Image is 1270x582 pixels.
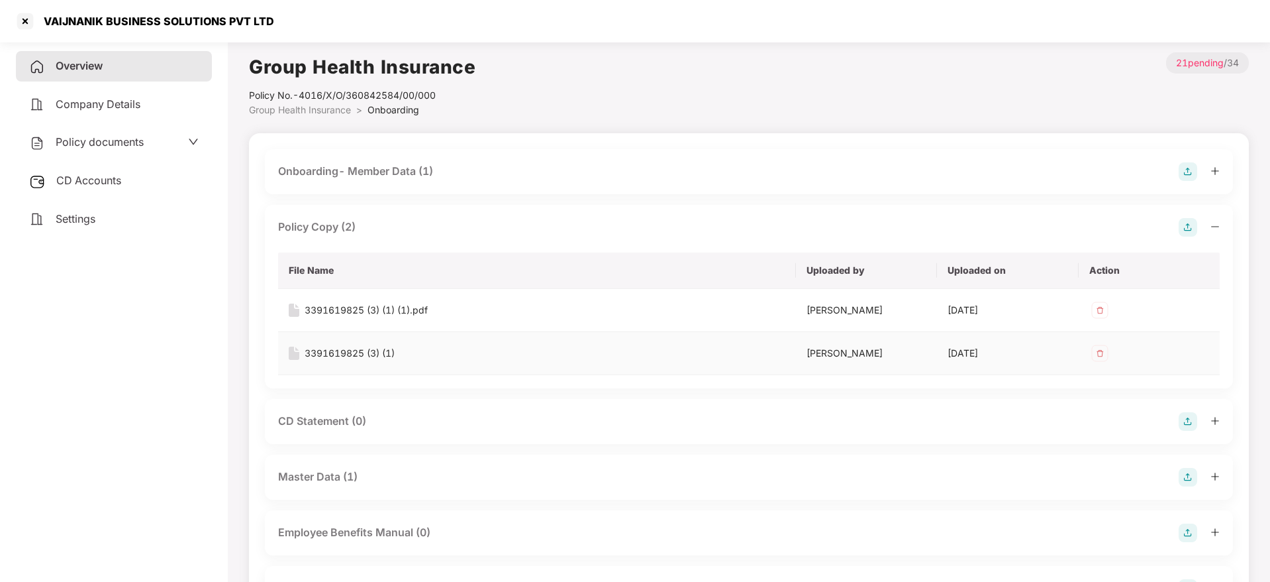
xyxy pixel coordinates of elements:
[56,135,144,148] span: Policy documents
[278,163,433,180] div: Onboarding- Member Data (1)
[806,346,926,361] div: [PERSON_NAME]
[367,104,419,115] span: Onboarding
[1079,253,1220,289] th: Action
[948,303,1067,318] div: [DATE]
[249,88,475,103] div: Policy No.- 4016/X/O/360842584/00/000
[1089,343,1110,364] img: svg+xml;base64,PHN2ZyB4bWxucz0iaHR0cDovL3d3dy53My5vcmcvMjAwMC9zdmciIHdpZHRoPSIzMiIgaGVpZ2h0PSIzMi...
[948,346,1067,361] div: [DATE]
[1210,166,1220,176] span: plus
[278,469,358,485] div: Master Data (1)
[278,219,356,235] div: Policy Copy (2)
[796,253,937,289] th: Uploaded by
[1176,57,1224,68] span: 21 pending
[806,303,926,318] div: [PERSON_NAME]
[29,211,45,227] img: svg+xml;base64,PHN2ZyB4bWxucz0iaHR0cDovL3d3dy53My5vcmcvMjAwMC9zdmciIHdpZHRoPSIyNCIgaGVpZ2h0PSIyNC...
[56,59,103,72] span: Overview
[1179,524,1197,542] img: svg+xml;base64,PHN2ZyB4bWxucz0iaHR0cDovL3d3dy53My5vcmcvMjAwMC9zdmciIHdpZHRoPSIyOCIgaGVpZ2h0PSIyOC...
[1089,300,1110,321] img: svg+xml;base64,PHN2ZyB4bWxucz0iaHR0cDovL3d3dy53My5vcmcvMjAwMC9zdmciIHdpZHRoPSIzMiIgaGVpZ2h0PSIzMi...
[29,97,45,113] img: svg+xml;base64,PHN2ZyB4bWxucz0iaHR0cDovL3d3dy53My5vcmcvMjAwMC9zdmciIHdpZHRoPSIyNCIgaGVpZ2h0PSIyNC...
[305,346,395,361] div: 3391619825 (3) (1)
[56,97,140,111] span: Company Details
[937,253,1078,289] th: Uploaded on
[1210,528,1220,537] span: plus
[289,304,299,317] img: svg+xml;base64,PHN2ZyB4bWxucz0iaHR0cDovL3d3dy53My5vcmcvMjAwMC9zdmciIHdpZHRoPSIxNiIgaGVpZ2h0PSIyMC...
[36,15,274,28] div: VAIJNANIK BUSINESS SOLUTIONS PVT LTD
[1179,218,1197,237] img: svg+xml;base64,PHN2ZyB4bWxucz0iaHR0cDovL3d3dy53My5vcmcvMjAwMC9zdmciIHdpZHRoPSIyOCIgaGVpZ2h0PSIyOC...
[56,174,121,187] span: CD Accounts
[1210,222,1220,231] span: minus
[29,174,46,190] img: svg+xml;base64,PHN2ZyB3aWR0aD0iMjUiIGhlaWdodD0iMjQiIHZpZXdCb3g9IjAgMCAyNSAyNCIgZmlsbD0ibm9uZSIgeG...
[1179,412,1197,431] img: svg+xml;base64,PHN2ZyB4bWxucz0iaHR0cDovL3d3dy53My5vcmcvMjAwMC9zdmciIHdpZHRoPSIyOCIgaGVpZ2h0PSIyOC...
[1179,162,1197,181] img: svg+xml;base64,PHN2ZyB4bWxucz0iaHR0cDovL3d3dy53My5vcmcvMjAwMC9zdmciIHdpZHRoPSIyOCIgaGVpZ2h0PSIyOC...
[249,104,351,115] span: Group Health Insurance
[278,253,796,289] th: File Name
[278,524,430,541] div: Employee Benefits Manual (0)
[1166,52,1249,74] p: / 34
[29,59,45,75] img: svg+xml;base64,PHN2ZyB4bWxucz0iaHR0cDovL3d3dy53My5vcmcvMjAwMC9zdmciIHdpZHRoPSIyNCIgaGVpZ2h0PSIyNC...
[1210,416,1220,426] span: plus
[29,135,45,151] img: svg+xml;base64,PHN2ZyB4bWxucz0iaHR0cDovL3d3dy53My5vcmcvMjAwMC9zdmciIHdpZHRoPSIyNCIgaGVpZ2h0PSIyNC...
[289,347,299,360] img: svg+xml;base64,PHN2ZyB4bWxucz0iaHR0cDovL3d3dy53My5vcmcvMjAwMC9zdmciIHdpZHRoPSIxNiIgaGVpZ2h0PSIyMC...
[56,212,95,225] span: Settings
[1210,472,1220,481] span: plus
[188,137,199,147] span: down
[249,52,475,82] h1: Group Health Insurance
[278,413,366,430] div: CD Statement (0)
[356,104,362,115] span: >
[305,303,428,318] div: 3391619825 (3) (1) (1).pdf
[1179,468,1197,487] img: svg+xml;base64,PHN2ZyB4bWxucz0iaHR0cDovL3d3dy53My5vcmcvMjAwMC9zdmciIHdpZHRoPSIyOCIgaGVpZ2h0PSIyOC...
